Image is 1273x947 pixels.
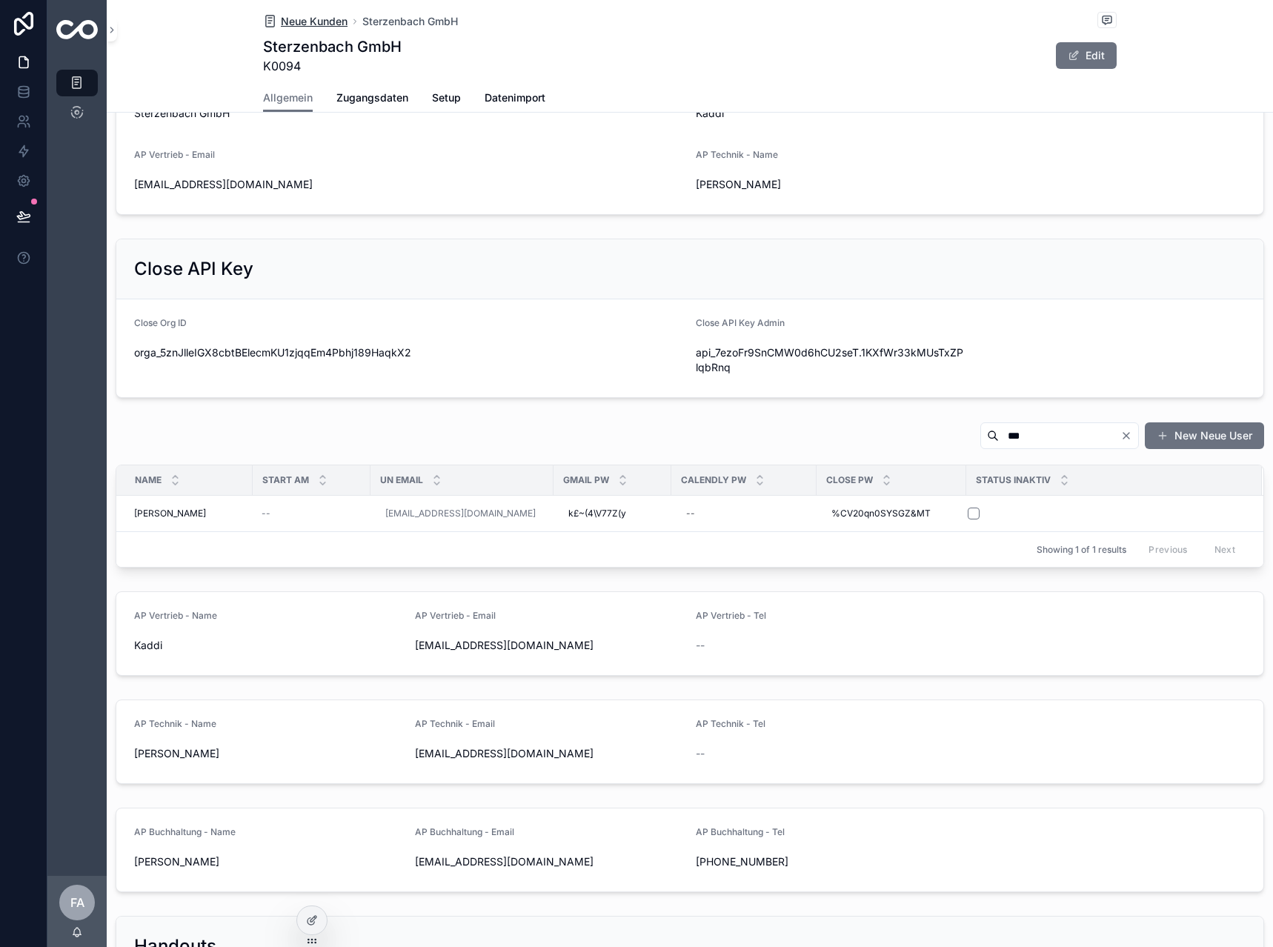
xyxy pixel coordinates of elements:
[134,508,244,519] a: [PERSON_NAME]
[134,826,236,837] span: AP Buchhaltung - Name
[134,106,684,121] span: Sterzenbach GmbH
[362,14,458,29] a: Sterzenbach GmbH
[696,718,765,729] span: AP Technik - Tel
[263,57,402,75] span: K0094
[831,508,931,519] span: %CV20qn0SYSGZ&MT
[680,502,808,525] a: --
[263,90,313,105] span: Allgemein
[415,718,495,729] span: AP Technik - Email
[415,826,514,837] span: AP Buchhaltung - Email
[134,746,403,761] span: [PERSON_NAME]
[70,894,84,911] span: FA
[696,345,965,375] span: api_7ezoFr9SnCMW0d6hCU2seT.1KXfWr33kMUsTxZPlqbRnq
[263,84,313,113] a: Allgemein
[826,474,873,486] span: Close Pw
[379,502,545,525] a: [EMAIL_ADDRESS][DOMAIN_NAME]
[415,746,684,761] span: [EMAIL_ADDRESS][DOMAIN_NAME]
[415,610,496,621] span: AP Vertrieb - Email
[432,84,461,114] a: Setup
[134,317,187,328] span: Close Org ID
[134,345,684,360] span: orga_5znJlleIGX8cbtBElecmKU1zjqqEm4Pbhj189HaqkX2
[134,508,206,519] span: [PERSON_NAME]
[134,610,217,621] span: AP Vertrieb - Name
[385,508,536,519] a: [EMAIL_ADDRESS][DOMAIN_NAME]
[415,638,684,653] span: [EMAIL_ADDRESS][DOMAIN_NAME]
[262,508,270,519] span: --
[562,502,662,525] a: k£~(4\V77Z(y
[976,474,1051,486] span: Status Inaktiv
[134,177,684,192] span: [EMAIL_ADDRESS][DOMAIN_NAME]
[568,508,626,519] span: k£~(4\V77Z(y
[134,638,403,653] span: Kaddi
[681,474,746,486] span: Calendly Pw
[1037,544,1126,556] span: Showing 1 of 1 results
[134,718,216,729] span: AP Technik - Name
[336,84,408,114] a: Zugangsdaten
[47,59,107,145] div: scrollable content
[696,149,778,160] span: AP Technik - Name
[263,36,402,57] h1: Sterzenbach GmbH
[134,149,215,160] span: AP Vertrieb - Email
[1145,422,1264,449] button: New Neue User
[263,14,348,29] a: Neue Kunden
[696,826,785,837] span: AP Buchhaltung - Tel
[696,106,965,121] span: Kaddi
[281,14,348,29] span: Neue Kunden
[696,638,705,653] span: --
[563,474,609,486] span: Gmail Pw
[380,474,423,486] span: UN Email
[696,177,965,192] span: [PERSON_NAME]
[262,508,362,519] a: --
[696,746,705,761] span: --
[56,20,98,39] img: App logo
[135,474,162,486] span: Name
[1056,42,1117,69] button: Edit
[485,90,545,105] span: Datenimport
[134,854,403,869] span: [PERSON_NAME]
[696,610,766,621] span: AP Vertrieb - Tel
[686,508,695,519] div: --
[485,84,545,114] a: Datenimport
[1120,430,1138,442] button: Clear
[432,90,461,105] span: Setup
[825,502,957,525] a: %CV20qn0SYSGZ&MT
[134,257,253,281] h2: Close API Key
[336,90,408,105] span: Zugangsdaten
[262,474,309,486] span: Start am
[696,854,965,869] span: [PHONE_NUMBER]
[415,854,684,869] span: [EMAIL_ADDRESS][DOMAIN_NAME]
[696,317,785,328] span: Close API Key Admin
